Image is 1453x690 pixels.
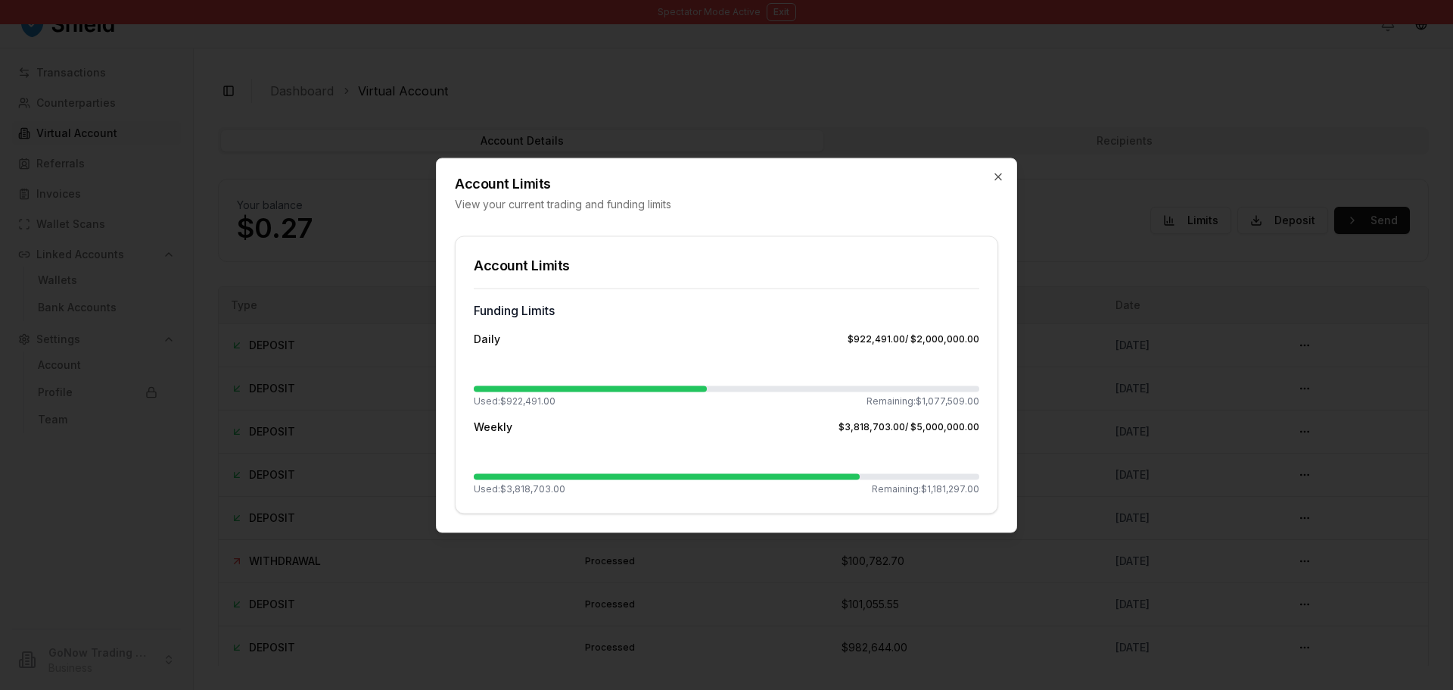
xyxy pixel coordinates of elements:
[474,301,979,319] h3: Funding Limits
[474,482,565,495] span: Used: $3,818,703.00
[474,331,500,346] span: Daily
[848,333,979,345] div: $922,491.00 / $2,000,000.00
[474,395,555,407] span: Used: $922,491.00
[872,482,979,495] span: Remaining: $1,181,297.00
[839,420,979,432] div: $3,818,703.00 / $5,000,000.00
[474,254,979,276] div: Account Limits
[474,419,512,434] span: Weekly
[455,176,998,190] h2: Account Limits
[455,196,998,211] p: View your current trading and funding limits
[867,395,979,407] span: Remaining: $1,077,509.00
